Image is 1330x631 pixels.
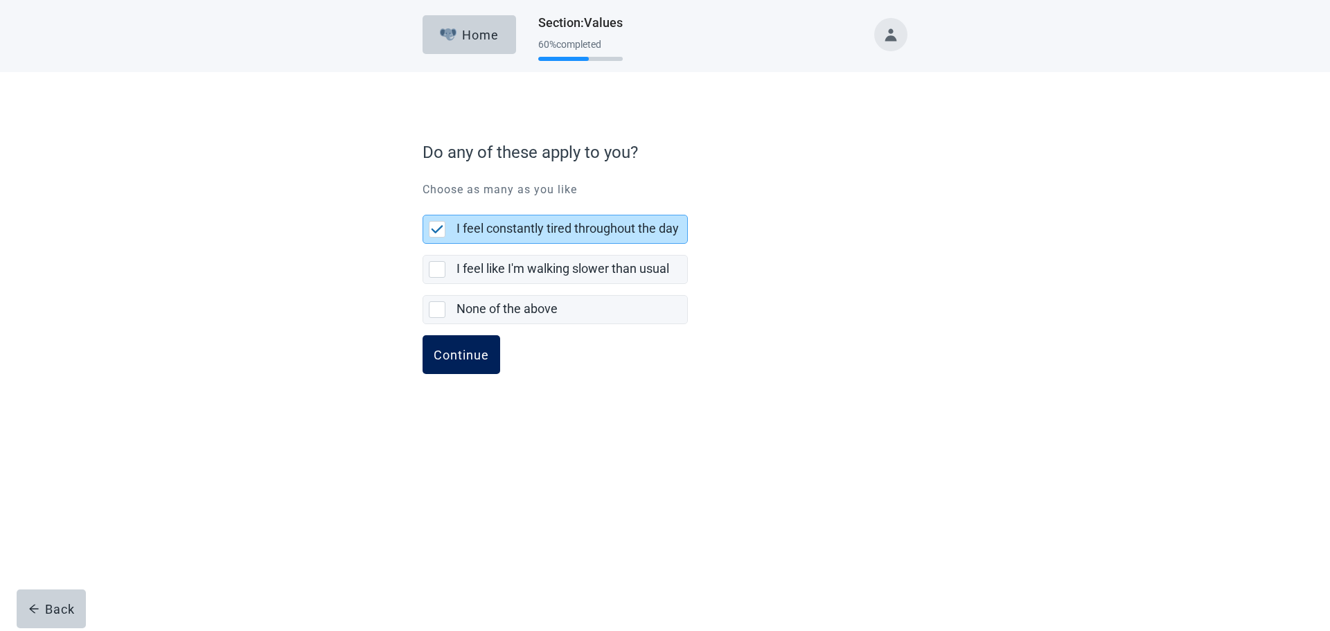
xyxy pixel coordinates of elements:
[423,140,901,165] label: Do any of these apply to you?
[456,261,669,276] label: I feel like I'm walking slower than usual
[434,348,489,362] div: Continue
[456,221,679,235] label: I feel constantly tired throughout the day
[17,589,86,628] button: arrow-leftBack
[440,28,457,41] img: Elephant
[538,13,623,33] h1: Section : Values
[423,215,688,244] div: I feel constantly tired throughout the day, checkbox, selected
[423,255,688,284] div: I feel like I'm walking slower than usual, checkbox, not selected
[423,335,500,374] button: Continue
[28,602,75,616] div: Back
[28,603,39,614] span: arrow-left
[874,18,907,51] button: Toggle account menu
[423,295,688,324] div: None of the above, checkbox, not selected
[538,33,623,67] div: Progress section
[423,181,907,198] p: Choose as many as you like
[440,28,499,42] div: Home
[456,301,558,316] label: None of the above
[423,15,516,54] button: ElephantHome
[538,39,623,50] div: 60 % completed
